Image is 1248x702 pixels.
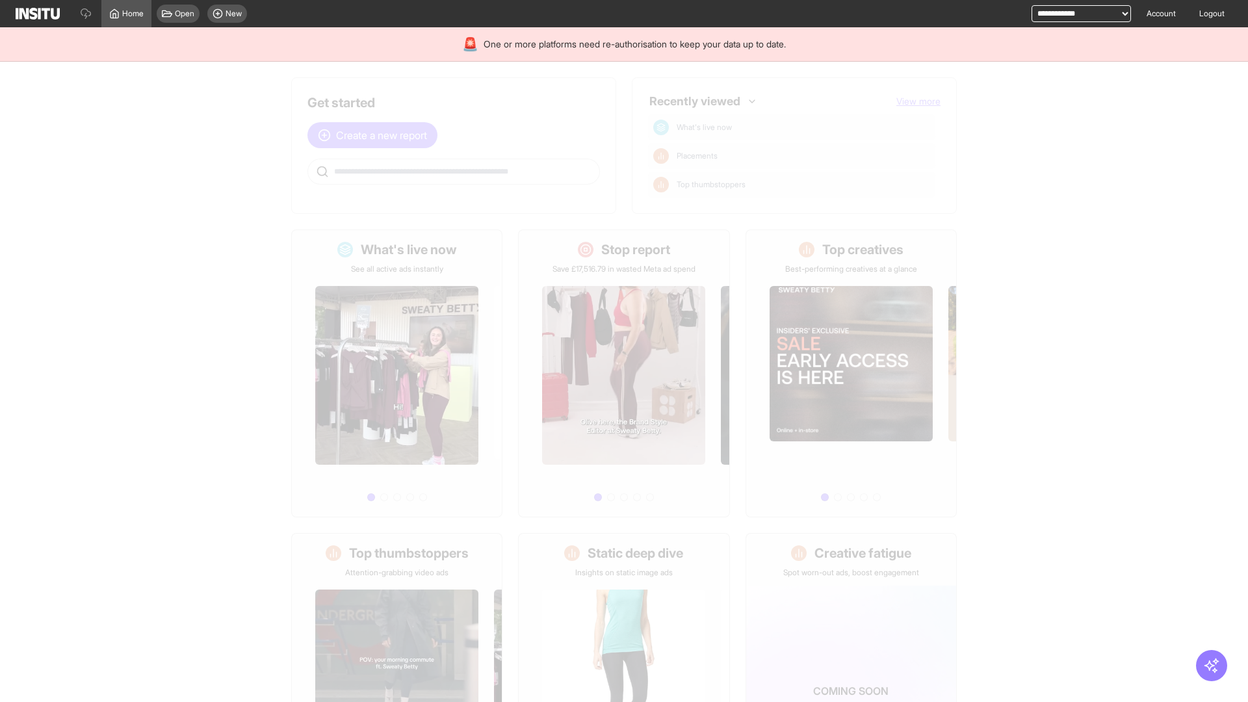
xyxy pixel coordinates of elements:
span: One or more platforms need re-authorisation to keep your data up to date. [484,38,786,51]
span: Home [122,8,144,19]
span: New [226,8,242,19]
span: Open [175,8,194,19]
div: 🚨 [462,35,478,53]
img: Logo [16,8,60,19]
